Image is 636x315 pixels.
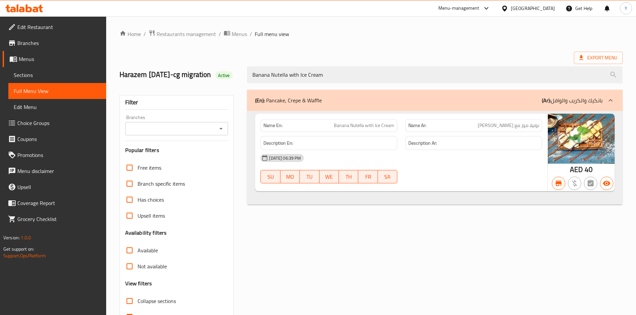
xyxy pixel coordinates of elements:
[255,30,289,38] span: Full menu view
[17,215,101,223] span: Grocery Checklist
[125,95,228,110] div: Filter
[14,87,101,95] span: Full Menu View
[17,119,101,127] span: Choice Groups
[358,170,378,183] button: FR
[600,177,613,190] button: Available
[17,199,101,207] span: Coverage Report
[138,196,164,204] span: Has choices
[3,245,34,253] span: Get support on:
[17,183,101,191] span: Upsell
[232,30,247,38] span: Menus
[263,122,282,129] strong: Name En:
[255,96,322,104] p: Pancake, Crepe & Waffle
[144,30,146,38] li: /
[247,90,623,111] div: (En): Pancake, Crepe & Waffle(Ar):بانكيك والكريب والوافل
[125,280,152,287] h3: View filters
[14,71,101,79] span: Sections
[260,170,280,183] button: SU
[302,172,316,182] span: TU
[138,262,167,270] span: Not available
[8,99,106,115] a: Edit Menu
[339,170,358,183] button: TH
[280,170,300,183] button: MO
[149,30,216,38] a: Restaurants management
[247,111,623,205] div: (En): Pancake, Crepe & Waffle(Ar):بانكيك والكريب والوافل
[3,233,20,242] span: Version:
[125,229,167,237] h3: Availability filters
[552,177,565,190] button: Branch specific item
[568,177,581,190] button: Purchased item
[266,155,303,161] span: [DATE] 06:39 PM
[3,179,106,195] a: Upsell
[255,95,265,105] b: (En):
[17,23,101,31] span: Edit Restaurant
[334,122,394,129] span: Banana Nutella with Ice Cream
[438,4,479,12] div: Menu-management
[14,103,101,111] span: Edit Menu
[381,172,395,182] span: SA
[3,19,106,35] a: Edit Restaurant
[322,172,336,182] span: WE
[263,172,277,182] span: SU
[125,146,228,154] h3: Popular filters
[17,151,101,159] span: Promotions
[3,211,106,227] a: Grocery Checklist
[138,164,161,172] span: Free items
[584,177,597,190] button: Not has choices
[8,83,106,99] a: Full Menu View
[342,172,356,182] span: TH
[585,163,593,176] span: 40
[3,163,106,179] a: Menu disclaimer
[378,170,397,183] button: SA
[120,30,623,38] nav: breadcrumb
[21,233,31,242] span: 1.0.0
[138,180,185,188] span: Branch specific items
[17,39,101,47] span: Branches
[138,246,158,254] span: Available
[247,66,623,83] input: search
[219,30,221,38] li: /
[216,124,226,133] button: Open
[215,71,233,79] div: Active
[120,70,239,80] h2: Harazem [DATE]-cg migration
[570,163,583,176] span: AED
[8,67,106,83] a: Sections
[408,139,437,147] strong: Description Ar:
[300,170,319,183] button: TU
[250,30,252,38] li: /
[120,30,141,38] a: Home
[3,115,106,131] a: Choice Groups
[579,54,617,62] span: Export Menu
[542,95,551,105] b: (Ar):
[17,135,101,143] span: Coupons
[263,139,293,147] strong: Description En:
[361,172,375,182] span: FR
[17,167,101,175] span: Menu disclaimer
[138,297,176,305] span: Collapse sections
[3,147,106,163] a: Promotions
[157,30,216,38] span: Restaurants management
[215,72,233,79] span: Active
[138,212,165,220] span: Upsell items
[574,52,623,64] span: Export Menu
[3,251,46,260] a: Support.OpsPlatform
[478,122,539,129] span: نوتيلا موز مع [PERSON_NAME]
[320,170,339,183] button: WE
[19,55,101,63] span: Menus
[408,122,426,129] strong: Name Ar:
[3,195,106,211] a: Coverage Report
[548,114,615,164] img: NUTELLA_BANANA_WAFFLE_WIT637950382130346109.jpg
[3,35,106,51] a: Branches
[3,131,106,147] a: Coupons
[625,5,627,12] span: Y
[224,30,247,38] a: Menus
[511,5,555,12] div: [GEOGRAPHIC_DATA]
[283,172,297,182] span: MO
[3,51,106,67] a: Menus
[542,96,603,104] p: بانكيك والكريب والوافل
